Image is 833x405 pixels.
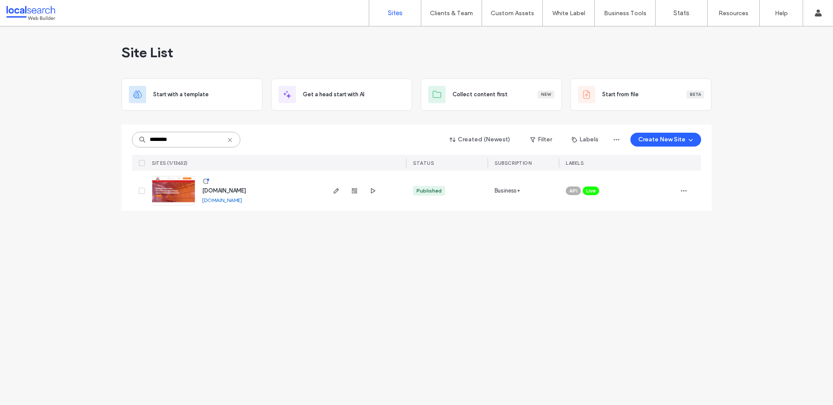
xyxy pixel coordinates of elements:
[566,160,584,166] span: LABELS
[271,78,412,111] div: Get a head start with AI
[430,10,473,17] label: Clients & Team
[413,160,434,166] span: STATUS
[686,91,704,98] div: Beta
[202,197,242,203] a: [DOMAIN_NAME]
[20,6,38,14] span: Help
[718,10,748,17] label: Resources
[202,187,246,194] a: [DOMAIN_NAME]
[630,133,701,147] button: Create New Site
[491,10,534,17] label: Custom Assets
[153,90,209,99] span: Start with a template
[604,10,646,17] label: Business Tools
[538,91,554,98] div: New
[673,9,689,17] label: Stats
[775,10,788,17] label: Help
[121,78,262,111] div: Start with a template
[602,90,639,99] span: Start from file
[495,160,531,166] span: SUBSCRIPTION
[442,133,518,147] button: Created (Newest)
[303,90,364,99] span: Get a head start with AI
[388,9,403,17] label: Sites
[416,187,442,195] div: Published
[421,78,562,111] div: Collect content firstNew
[571,78,712,111] div: Start from fileBeta
[152,160,188,166] span: SITES (1/13632)
[521,133,561,147] button: Filter
[586,187,596,195] span: Live
[453,90,508,99] span: Collect content first
[569,187,577,195] span: API
[495,186,520,195] span: Business+
[564,133,606,147] button: Labels
[552,10,585,17] label: White Label
[121,44,173,61] span: Site List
